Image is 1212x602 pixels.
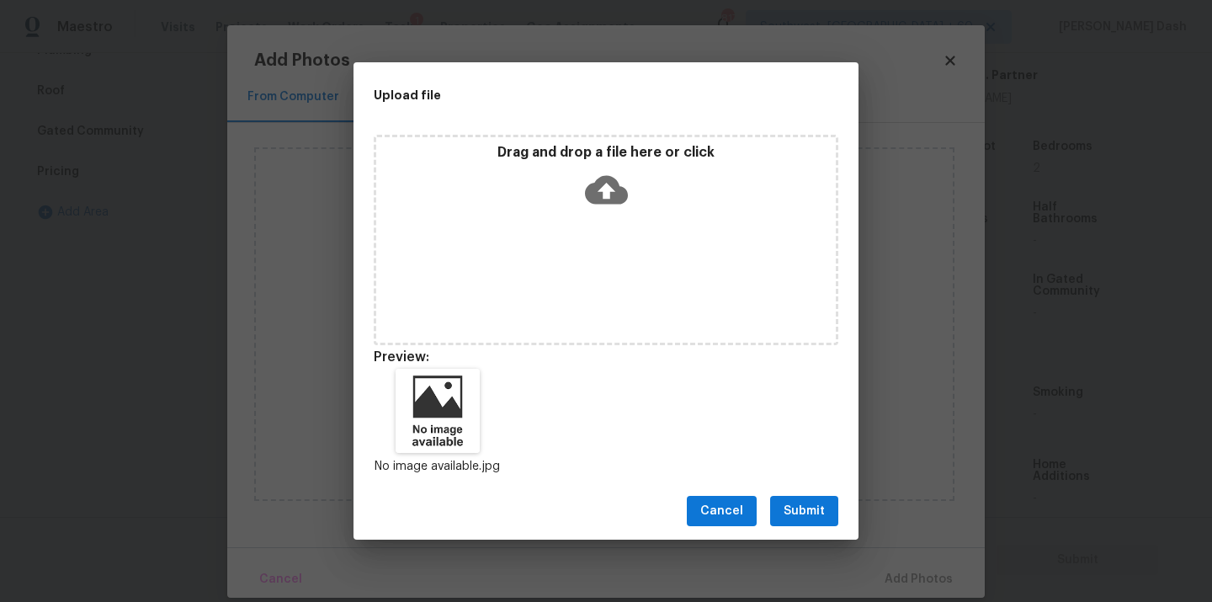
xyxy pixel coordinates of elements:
[770,496,838,527] button: Submit
[700,501,743,522] span: Cancel
[687,496,757,527] button: Cancel
[374,458,502,476] p: No image available.jpg
[374,86,763,104] h2: Upload file
[376,144,836,162] p: Drag and drop a file here or click
[784,501,825,522] span: Submit
[396,369,480,453] img: Z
